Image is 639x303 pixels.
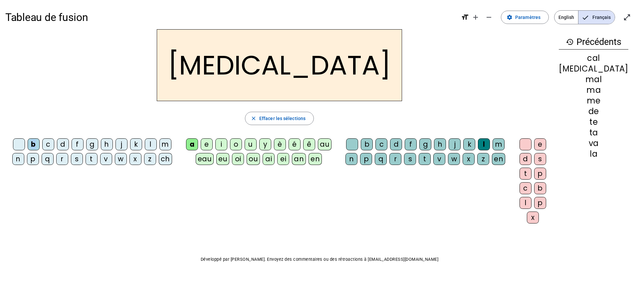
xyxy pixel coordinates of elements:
div: cal [559,54,628,62]
h2: [MEDICAL_DATA] [157,29,402,101]
mat-icon: close [251,115,257,121]
div: d [390,138,402,150]
button: Diminuer la taille de la police [482,11,496,24]
div: e [201,138,213,150]
div: i [215,138,227,150]
div: d [520,153,532,165]
div: [MEDICAL_DATA] [559,65,628,73]
div: z [144,153,156,165]
div: en [309,153,322,165]
span: Effacer les sélections [259,114,306,122]
div: ai [263,153,275,165]
div: c [520,182,532,194]
h3: Précédents [559,35,628,50]
div: z [477,153,489,165]
div: te [559,118,628,126]
div: eau [196,153,214,165]
div: t [86,153,98,165]
div: j [115,138,127,150]
div: r [389,153,401,165]
div: p [360,153,372,165]
mat-button-toggle-group: Language selection [554,10,615,24]
div: l [478,138,490,150]
div: an [292,153,306,165]
div: e [534,138,546,150]
span: English [554,11,578,24]
div: la [559,150,628,158]
div: m [159,138,171,150]
div: j [449,138,461,150]
mat-icon: remove [485,13,493,21]
div: n [12,153,24,165]
h1: Tableau de fusion [5,7,456,28]
mat-icon: open_in_full [623,13,631,21]
mat-icon: add [472,13,480,21]
div: s [71,153,83,165]
div: k [130,138,142,150]
div: ta [559,129,628,137]
div: g [86,138,98,150]
div: r [56,153,68,165]
div: f [72,138,84,150]
div: p [534,168,546,180]
button: Effacer les sélections [245,112,314,125]
div: c [42,138,54,150]
span: Paramètres [515,13,540,21]
div: b [28,138,40,150]
div: d [57,138,69,150]
div: eu [216,153,229,165]
div: q [375,153,387,165]
div: m [493,138,505,150]
div: t [520,168,532,180]
div: w [448,153,460,165]
div: ei [277,153,289,165]
div: c [375,138,387,150]
div: b [534,182,546,194]
div: v [100,153,112,165]
div: x [527,212,539,224]
div: p [27,153,39,165]
div: oi [232,153,244,165]
div: s [404,153,416,165]
div: me [559,97,628,105]
div: o [230,138,242,150]
div: h [434,138,446,150]
div: u [245,138,257,150]
mat-icon: history [566,38,574,46]
div: mal [559,76,628,83]
div: ma [559,86,628,94]
div: n [345,153,357,165]
div: k [463,138,475,150]
div: x [463,153,475,165]
div: q [42,153,54,165]
div: p [534,197,546,209]
div: l [145,138,157,150]
button: Entrer en plein écran [620,11,634,24]
div: ch [159,153,172,165]
div: b [361,138,373,150]
div: é [289,138,301,150]
div: l [520,197,532,209]
div: va [559,139,628,147]
div: au [318,138,331,150]
mat-icon: settings [507,14,513,20]
span: Français [578,11,615,24]
div: f [405,138,417,150]
div: de [559,107,628,115]
div: x [129,153,141,165]
button: Paramètres [501,11,549,24]
div: t [419,153,431,165]
button: Augmenter la taille de la police [469,11,482,24]
div: w [115,153,127,165]
p: Développé par [PERSON_NAME]. Envoyez des commentaires ou des rétroactions à [EMAIL_ADDRESS][DOMAI... [5,255,634,263]
div: y [259,138,271,150]
div: a [186,138,198,150]
div: ê [303,138,315,150]
div: h [101,138,113,150]
div: è [274,138,286,150]
mat-icon: format_size [461,13,469,21]
div: en [492,153,505,165]
div: ou [247,153,260,165]
div: s [534,153,546,165]
div: g [419,138,431,150]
